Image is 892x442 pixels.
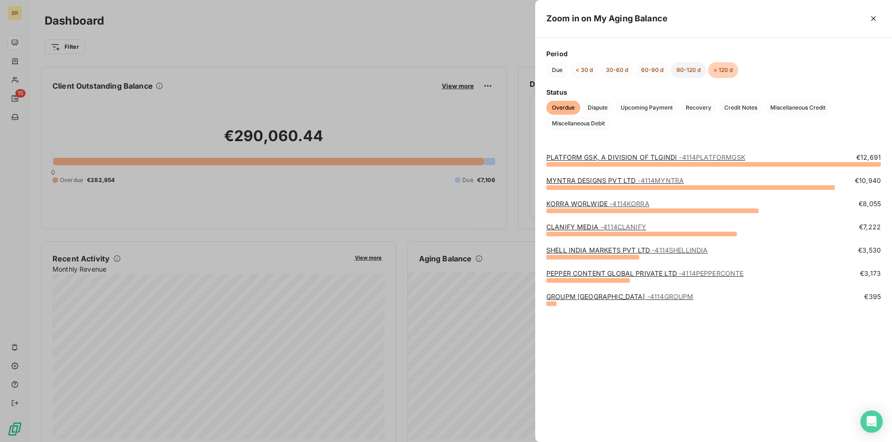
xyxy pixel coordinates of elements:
[615,101,678,115] button: Upcoming Payment
[546,12,668,25] h5: Zoom in on My Aging Balance
[858,246,881,255] span: €3,530
[859,199,881,208] span: €8,055
[546,117,610,130] button: Miscellaneous Debit
[546,269,744,277] a: PEPPER CONTENT GLOBAL PRIVATE LTD
[652,246,708,254] span: - 4114SHELLINDIA
[546,49,881,58] span: Period
[600,62,634,78] button: 30-60 d
[546,62,568,78] button: Due
[860,410,883,433] div: Open Intercom Messenger
[855,176,881,185] span: €10,940
[719,101,763,115] button: Credit Notes
[610,200,649,208] span: - 4114KORRA
[860,269,881,278] span: €3,173
[582,101,613,115] button: Dispute
[546,200,649,208] a: KORRA WORLWIDE
[546,101,580,115] button: Overdue
[637,176,684,184] span: - 4114MYNTRA
[679,269,743,277] span: - 4114PEPPERCONTE
[680,101,717,115] button: Recovery
[546,292,693,300] a: GROUPM [GEOGRAPHIC_DATA]
[570,62,598,78] button: < 30 d
[859,222,881,232] span: €7,222
[671,62,706,78] button: 90-120 d
[856,153,881,162] span: €12,691
[708,62,738,78] button: > 120 d
[546,176,684,184] a: MYNTRA DESIGNS PVT LTD
[546,153,745,161] a: PLATFORM GSK, A DIVISION OF TLGINDI
[546,223,646,231] a: CLANIFY MEDIA
[765,101,831,115] button: Miscellaneous Credit
[546,246,708,254] a: SHELL INDIA MARKETS PVT LTD
[546,87,881,97] span: Status
[636,62,669,78] button: 60-90 d
[864,292,881,301] span: €395
[647,292,694,300] span: - 4114GROUPM
[679,153,745,161] span: - 4114PLATFORMGSK
[600,223,646,231] span: - 4114CLANIFY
